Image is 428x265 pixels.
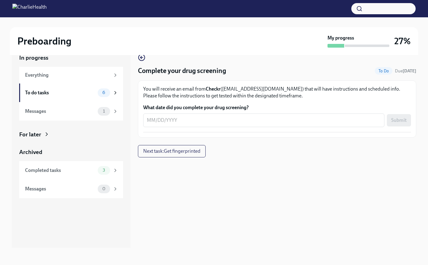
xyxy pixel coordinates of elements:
span: 3 [99,168,109,173]
span: 0 [99,186,109,191]
div: Messages [25,108,95,115]
span: To Do [375,69,392,73]
a: Messages0 [19,180,123,198]
img: CharlieHealth [12,4,47,14]
div: Messages [25,186,95,192]
p: You will receive an email from ([EMAIL_ADDRESS][DOMAIN_NAME]) that will have instructions and sch... [143,86,411,99]
label: What date did you complete your drug screening? [143,104,411,111]
a: Messages1 [19,102,123,121]
strong: Checkr [206,86,220,92]
a: Everything [19,67,123,83]
div: Completed tasks [25,167,95,174]
h4: Complete your drug screening [138,66,226,75]
span: Next task : Get fingerprinted [143,148,200,154]
a: Completed tasks3 [19,161,123,180]
div: Everything [25,72,110,79]
a: In progress [19,54,123,62]
a: To do tasks6 [19,83,123,102]
h2: Preboarding [17,35,71,47]
div: For later [19,130,41,139]
span: Due [395,68,416,74]
button: Next task:Get fingerprinted [138,145,206,157]
span: September 1st, 2025 07:00 [395,68,416,74]
div: To do tasks [25,89,95,96]
strong: [DATE] [403,68,416,74]
strong: My progress [327,35,354,41]
a: Archived [19,148,123,156]
span: 1 [99,109,109,113]
h3: 27% [394,36,411,47]
a: For later [19,130,123,139]
span: 6 [99,90,109,95]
